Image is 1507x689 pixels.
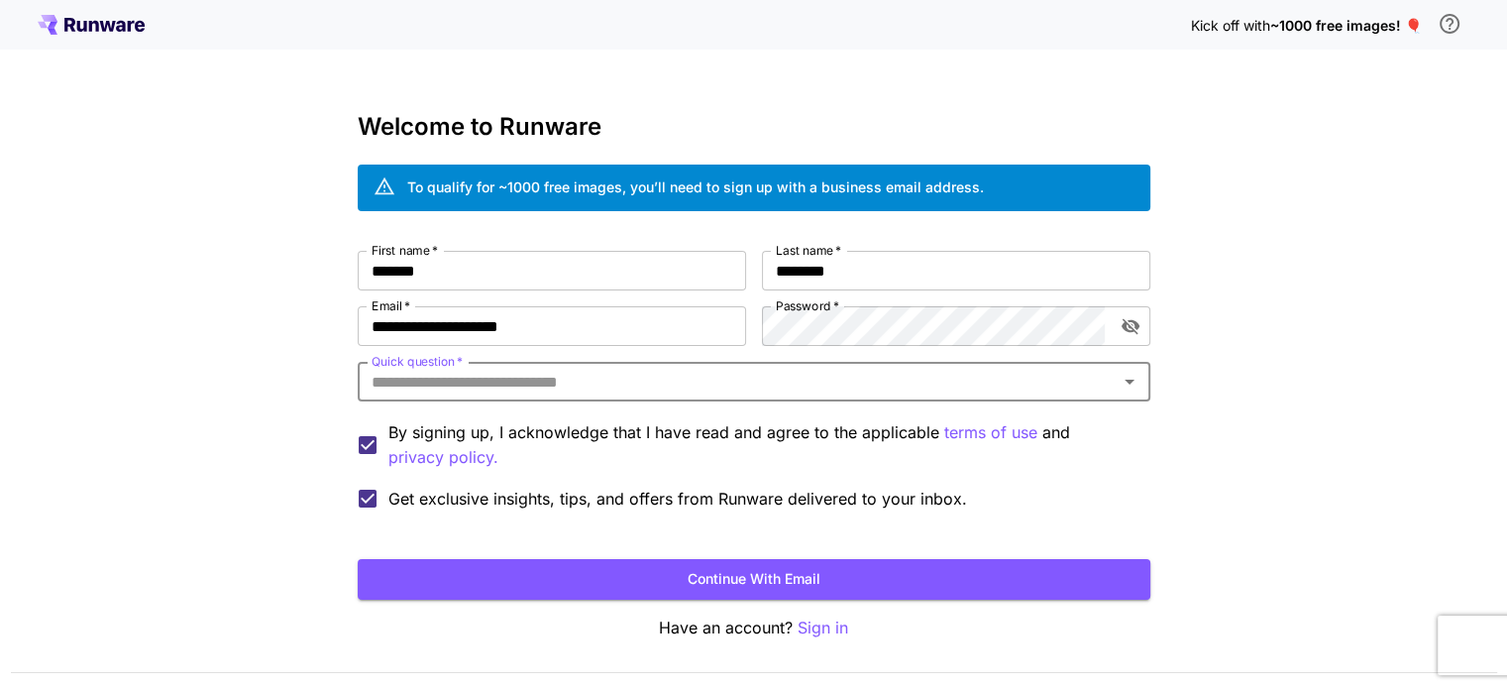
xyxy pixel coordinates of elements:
[55,32,97,48] div: v 4.0.25
[52,52,141,67] div: Domain: [URL]
[358,616,1150,640] p: Have an account?
[388,420,1134,470] p: By signing up, I acknowledge that I have read and agree to the applicable and
[1430,4,1469,44] button: In order to qualify for free credit, you need to sign up with a business email address and click ...
[1191,17,1270,34] span: Kick off with
[32,32,48,48] img: logo_orange.svg
[1116,368,1143,396] button: Open
[1270,17,1422,34] span: ~1000 free images! 🎈
[776,297,839,314] label: Password
[776,242,841,259] label: Last name
[197,115,213,131] img: tab_keywords_by_traffic_grey.svg
[54,115,69,131] img: tab_domain_overview_orange.svg
[944,420,1037,445] button: By signing up, I acknowledge that I have read and agree to the applicable and privacy policy.
[75,117,177,130] div: Domain Overview
[372,242,438,259] label: First name
[798,616,848,640] button: Sign in
[944,420,1037,445] p: terms of use
[372,297,410,314] label: Email
[358,559,1150,600] button: Continue with email
[388,445,498,470] p: privacy policy.
[388,445,498,470] button: By signing up, I acknowledge that I have read and agree to the applicable terms of use and
[32,52,48,67] img: website_grey.svg
[388,487,967,511] span: Get exclusive insights, tips, and offers from Runware delivered to your inbox.
[219,117,334,130] div: Keywords by Traffic
[358,113,1150,141] h3: Welcome to Runware
[407,176,984,197] div: To qualify for ~1000 free images, you’ll need to sign up with a business email address.
[1113,308,1148,344] button: toggle password visibility
[372,353,463,370] label: Quick question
